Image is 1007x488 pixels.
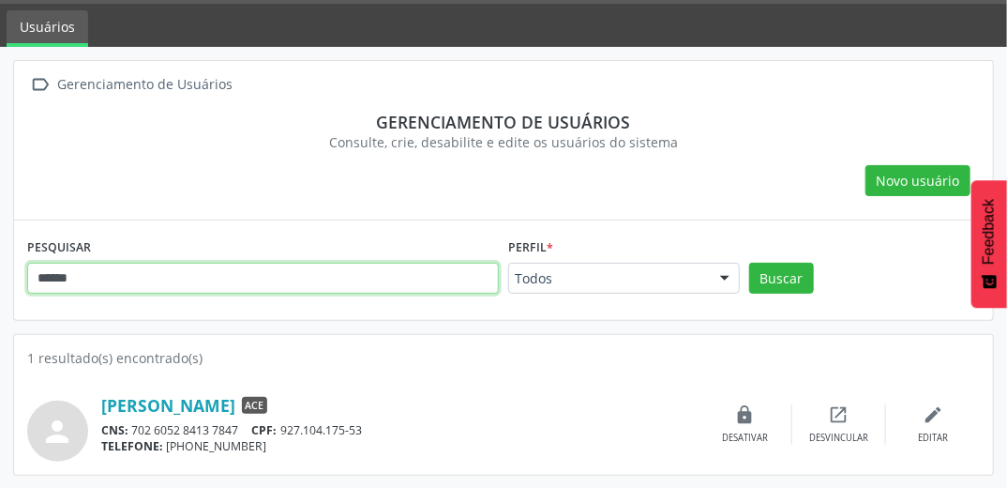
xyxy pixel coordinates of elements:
[101,438,699,454] div: [PHONE_NUMBER]
[252,422,278,438] span: CPF:
[40,132,967,152] div: Consulte, crie, desabilite e edite os usuários do sistema
[923,404,943,425] i: edit
[101,395,235,416] a: [PERSON_NAME]
[971,180,1007,308] button: Feedback - Mostrar pesquisa
[54,71,236,99] div: Gerenciamento de Usuários
[829,404,849,425] i: open_in_new
[40,112,967,132] div: Gerenciamento de usuários
[242,397,267,414] span: ACE
[722,432,768,445] div: Desativar
[27,348,980,368] div: 1 resultado(s) encontrado(s)
[101,422,128,438] span: CNS:
[27,71,236,99] a:  Gerenciamento de Usuários
[27,71,54,99] i: 
[809,432,868,445] div: Desvincular
[7,10,88,47] a: Usuários
[101,422,699,438] div: 702 6052 8413 7847 927.104.175-53
[918,432,948,445] div: Editar
[865,165,970,197] button: Novo usuário
[27,234,91,263] label: PESQUISAR
[877,171,960,191] span: Novo usuário
[735,404,756,425] i: lock
[981,199,998,265] span: Feedback
[515,269,701,288] span: Todos
[101,438,163,454] span: TELEFONE:
[749,263,814,295] button: Buscar
[508,234,553,263] label: Perfil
